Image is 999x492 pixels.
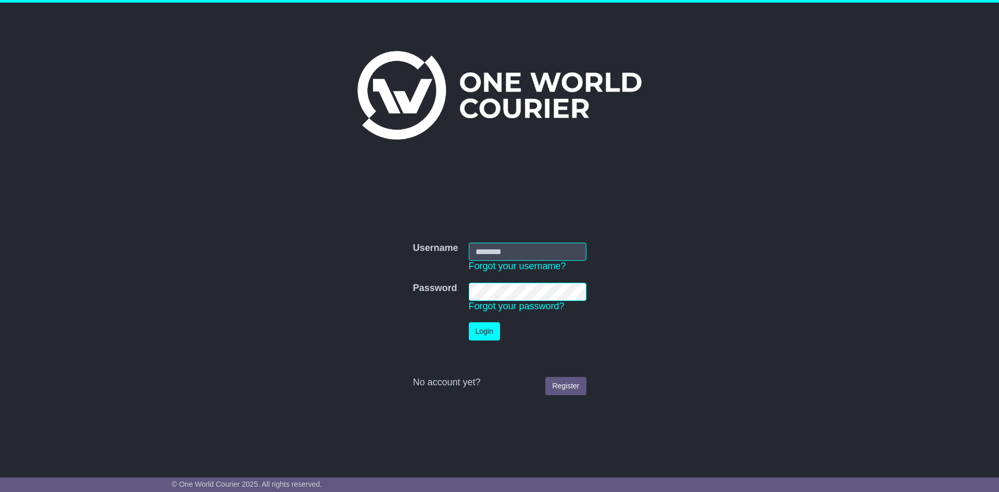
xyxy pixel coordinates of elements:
a: Forgot your password? [469,301,565,311]
div: No account yet? [413,377,586,388]
img: One World [357,51,642,140]
a: Register [545,377,586,395]
label: Username [413,243,458,254]
a: Forgot your username? [469,261,566,271]
span: © One World Courier 2025. All rights reserved. [172,480,322,488]
button: Login [469,322,500,340]
label: Password [413,283,457,294]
